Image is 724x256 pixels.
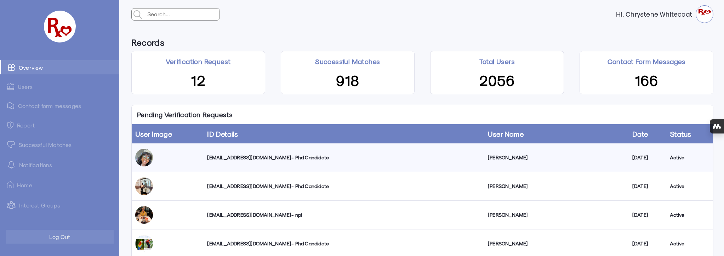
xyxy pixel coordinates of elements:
[315,57,380,66] p: Successful Matches
[336,71,359,89] span: 918
[135,206,153,224] img: luqzy0elsadf89f4tsso.jpg
[131,34,164,51] h6: Records
[670,240,709,247] div: Active
[635,71,658,89] span: 166
[135,177,153,195] img: hdbqvravqcfdasirpddj.jpg
[6,230,114,244] button: Log Out
[7,181,13,188] img: ic-home.png
[207,183,480,190] div: [EMAIL_ADDRESS][DOMAIN_NAME] - Phd Candidate
[632,211,663,218] div: [DATE]
[7,102,15,109] img: admin-ic-contact-message.svg
[207,240,480,247] div: [EMAIL_ADDRESS][DOMAIN_NAME] - Phd Candidate
[207,130,238,138] a: ID Details
[132,105,238,124] p: Pending Verification Requests
[7,121,13,129] img: admin-ic-report.svg
[670,154,709,161] div: Active
[7,141,15,148] img: matched.svg
[135,235,153,252] img: tlbaupo5rygbfbeelxs5.jpg
[670,211,709,218] div: Active
[191,71,206,89] span: 12
[7,201,16,209] img: intrestGropus.svg
[608,57,685,66] p: Contact Form Messages
[7,160,16,169] img: notification-default-white.svg
[207,154,480,161] div: [EMAIL_ADDRESS][DOMAIN_NAME] - Phd Candidate
[8,64,15,71] img: admin-ic-overview.svg
[7,83,14,90] img: admin-ic-users.svg
[132,8,144,21] img: admin-search.svg
[166,57,230,66] p: Verification Request
[632,240,663,247] div: [DATE]
[488,211,625,218] div: [PERSON_NAME]
[146,8,220,20] input: Search...
[670,183,709,190] div: Active
[479,57,515,66] p: Total Users
[135,130,172,138] a: User Image
[207,211,480,218] div: [EMAIL_ADDRESS][DOMAIN_NAME] - npi
[632,130,648,138] a: Date
[632,183,663,190] div: [DATE]
[488,154,625,161] div: [PERSON_NAME]
[135,149,153,166] img: vms0hidhgpcys4xplw3w.jpg
[488,130,524,138] a: User Name
[632,154,663,161] div: [DATE]
[616,11,696,18] strong: Hi, Chrystene Whitecoat
[488,183,625,190] div: [PERSON_NAME]
[479,71,515,89] span: 2056
[488,240,625,247] div: [PERSON_NAME]
[670,130,691,138] a: Status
